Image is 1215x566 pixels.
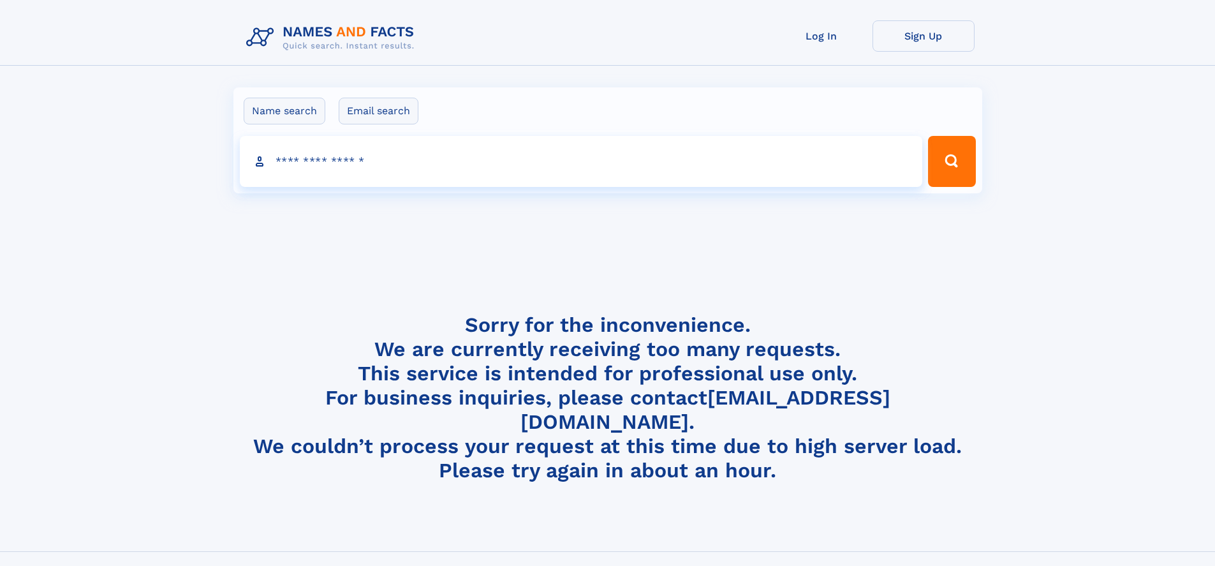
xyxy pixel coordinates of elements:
[928,136,975,187] button: Search Button
[770,20,873,52] a: Log In
[241,20,425,55] img: Logo Names and Facts
[339,98,418,124] label: Email search
[520,385,890,434] a: [EMAIL_ADDRESS][DOMAIN_NAME]
[241,313,975,483] h4: Sorry for the inconvenience. We are currently receiving too many requests. This service is intend...
[873,20,975,52] a: Sign Up
[240,136,923,187] input: search input
[244,98,325,124] label: Name search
